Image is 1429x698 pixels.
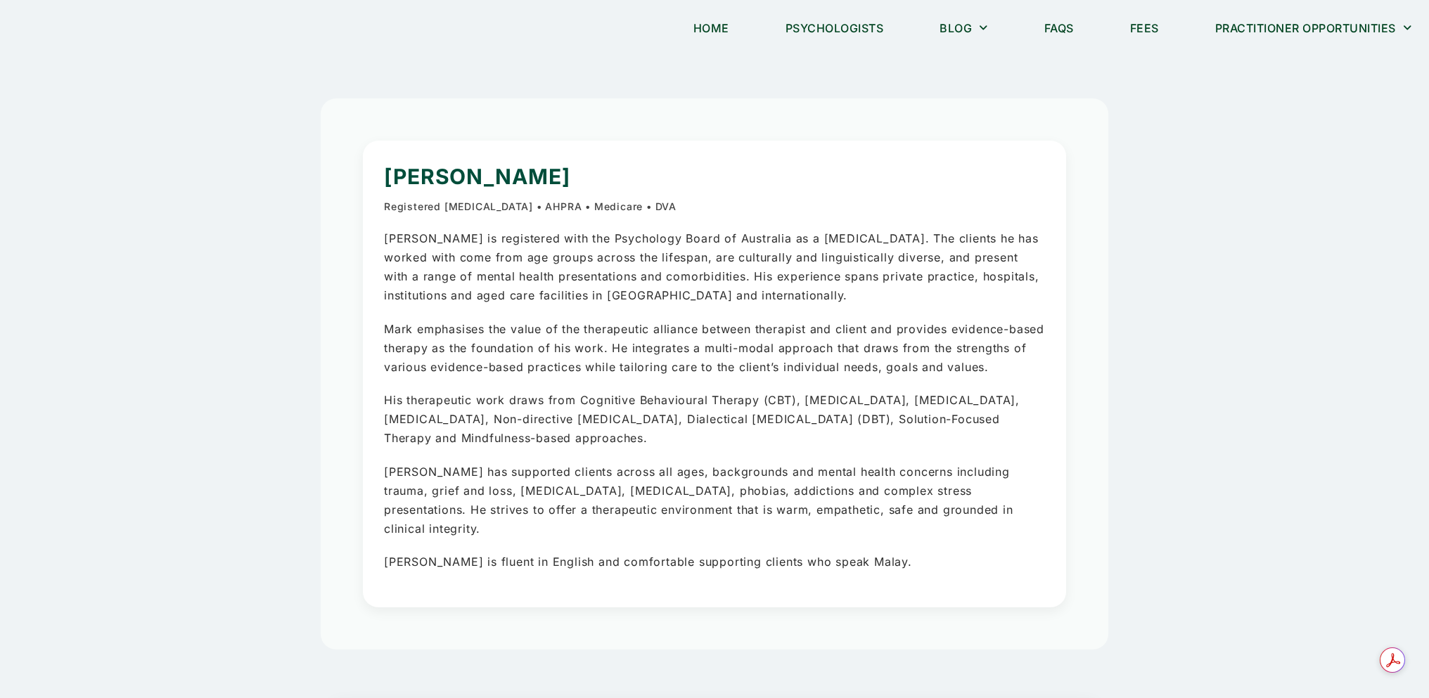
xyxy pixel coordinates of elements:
a: Fees [1113,12,1177,44]
a: Home [676,12,747,44]
p: [PERSON_NAME] is registered with the Psychology Board of Australia as a [MEDICAL_DATA]. The clien... [384,229,1045,306]
p: His therapeutic work draws from Cognitive Behavioural Therapy (CBT), [MEDICAL_DATA], [MEDICAL_DAT... [384,391,1045,448]
section: About Mark Dass [321,98,1108,649]
h1: [PERSON_NAME] [384,162,1045,191]
p: [PERSON_NAME] is fluent in English and comfortable supporting clients who speak Malay. [384,552,1045,571]
p: Registered [MEDICAL_DATA] • AHPRA • Medicare • DVA [384,198,1045,215]
p: Mark emphasises the value of the therapeutic alliance between therapist and client and provides e... [384,320,1045,377]
a: Psychologists [768,12,902,44]
a: Blog [922,12,1006,44]
a: FAQs [1027,12,1091,44]
p: [PERSON_NAME] has supported clients across all ages, backgrounds and mental health concerns inclu... [384,463,1045,539]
